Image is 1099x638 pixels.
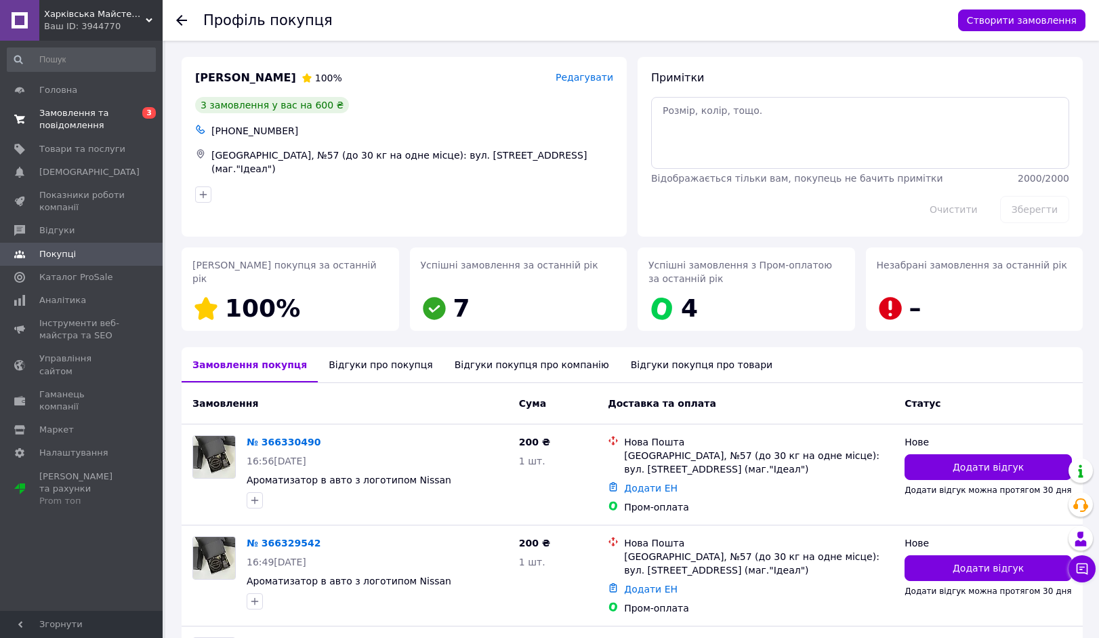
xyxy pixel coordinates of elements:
span: 100% [315,73,342,83]
div: Нова Пошта [624,536,894,550]
div: Повернутися назад [176,14,187,27]
span: Замовлення [192,398,258,409]
a: Ароматизатор в авто з логотипом Nissan [247,576,451,586]
a: Фото товару [192,536,236,580]
span: Успішні замовлення з Пром-оплатою за останній рік [648,260,832,284]
button: Додати відгук [905,555,1072,581]
span: [DEMOGRAPHIC_DATA] [39,166,140,178]
span: Гаманець компанії [39,388,125,413]
span: [PERSON_NAME] та рахунки [39,471,125,508]
span: 200 ₴ [519,437,550,447]
span: Успішні замовлення за останній рік [421,260,598,271]
h1: Профіль покупця [203,12,333,28]
span: 7 [453,294,470,322]
div: [PHONE_NUMBER] [209,121,616,140]
span: 1 шт. [519,557,545,567]
div: [GEOGRAPHIC_DATA], №57 (до 30 кг на одне місце): вул. [STREET_ADDRESS] (маг."Ідеал") [209,146,616,178]
span: Покупці [39,248,76,260]
div: Ваш ID: 3944770 [44,20,163,33]
span: 4 [681,294,698,322]
input: Пошук [7,47,156,72]
div: Нова Пошта [624,435,894,449]
span: 3 [142,107,156,119]
a: Ароматизатор в авто з логотипом Nissan [247,475,451,485]
span: 2000 / 2000 [1018,173,1069,184]
div: Відгуки покупця про компанію [444,347,620,382]
span: [PERSON_NAME] покупця за останній рік [192,260,377,284]
div: [GEOGRAPHIC_DATA], №57 (до 30 кг на одне місце): вул. [STREET_ADDRESS] (маг."Ідеал") [624,449,894,476]
span: Налаштування [39,447,108,459]
a: Додати ЕН [624,483,678,494]
div: Відгуки про покупця [318,347,443,382]
button: Додати відгук [905,454,1072,480]
a: № 366330490 [247,437,320,447]
span: Додати відгук [953,561,1024,575]
span: Товари та послуги [39,143,125,155]
span: Інструменти веб-майстра та SEO [39,317,125,342]
span: Додати відгук можна протягом 30 дня [905,485,1071,495]
img: Фото товару [193,537,235,579]
span: Доставка та оплата [608,398,716,409]
a: № 366329542 [247,538,320,549]
div: Нове [905,435,1072,449]
span: – [909,294,921,322]
span: Головна [39,84,77,96]
span: Показники роботи компанії [39,189,125,214]
img: Фото товару [193,436,235,478]
div: Нове [905,536,1072,550]
div: Пром-оплата [624,500,894,514]
span: 1 шт. [519,456,545,466]
div: 3 замовлення у вас на 600 ₴ [195,97,349,113]
span: Редагувати [556,72,613,83]
span: 100% [225,294,300,322]
div: Пром-оплата [624,601,894,615]
div: Відгуки покупця про товари [620,347,783,382]
span: Каталог ProSale [39,271,112,283]
span: Управління сайтом [39,353,125,377]
span: Незабрані замовлення за останній рік [877,260,1067,271]
div: [GEOGRAPHIC_DATA], №57 (до 30 кг на одне місце): вул. [STREET_ADDRESS] (маг."Ідеал") [624,550,894,577]
span: Примітки [651,71,704,84]
span: Відгуки [39,224,75,237]
button: Створити замовлення [958,9,1085,31]
span: Додати відгук [953,460,1024,474]
span: [PERSON_NAME] [195,71,296,86]
div: Prom топ [39,495,125,507]
span: Харківська Майстерня [44,8,146,20]
div: Замовлення покупця [182,347,318,382]
button: Чат з покупцем [1069,555,1096,582]
span: Відображається тільки вам, покупець не бачить примітки [651,173,943,184]
span: 200 ₴ [519,538,550,549]
span: Статус [905,398,940,409]
span: Додати відгук можна протягом 30 дня [905,586,1071,596]
a: Додати ЕН [624,584,678,595]
span: 16:49[DATE] [247,557,306,567]
span: Аналітика [39,294,86,306]
a: Фото товару [192,435,236,479]
span: Маркет [39,424,74,436]
span: 16:56[DATE] [247,456,306,466]
span: Cума [519,398,546,409]
span: Замовлення та повідомлення [39,107,125,132]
